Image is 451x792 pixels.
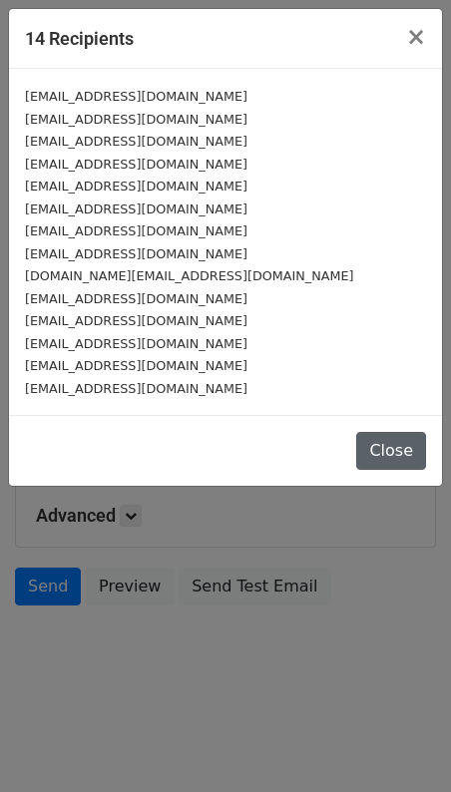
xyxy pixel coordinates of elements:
h5: 14 Recipients [25,25,134,52]
small: [EMAIL_ADDRESS][DOMAIN_NAME] [25,336,247,351]
small: [EMAIL_ADDRESS][DOMAIN_NAME] [25,313,247,328]
small: [EMAIL_ADDRESS][DOMAIN_NAME] [25,201,247,216]
small: [EMAIL_ADDRESS][DOMAIN_NAME] [25,381,247,396]
button: Close [356,432,426,470]
small: [DOMAIN_NAME][EMAIL_ADDRESS][DOMAIN_NAME] [25,268,353,283]
small: [EMAIL_ADDRESS][DOMAIN_NAME] [25,179,247,194]
small: [EMAIL_ADDRESS][DOMAIN_NAME] [25,223,247,238]
small: [EMAIL_ADDRESS][DOMAIN_NAME] [25,246,247,261]
small: [EMAIL_ADDRESS][DOMAIN_NAME] [25,157,247,172]
small: [EMAIL_ADDRESS][DOMAIN_NAME] [25,291,247,306]
small: [EMAIL_ADDRESS][DOMAIN_NAME] [25,134,247,149]
small: [EMAIL_ADDRESS][DOMAIN_NAME] [25,112,247,127]
button: Close [390,9,442,65]
small: [EMAIL_ADDRESS][DOMAIN_NAME] [25,358,247,373]
iframe: Chat Widget [351,696,451,792]
small: [EMAIL_ADDRESS][DOMAIN_NAME] [25,89,247,104]
span: × [406,23,426,51]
